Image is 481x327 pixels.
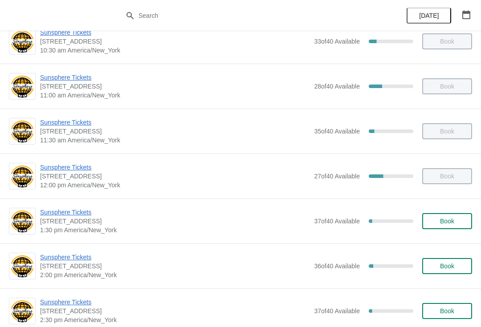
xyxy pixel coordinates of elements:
span: 2:30 pm America/New_York [40,315,310,324]
span: [STREET_ADDRESS] [40,217,310,226]
img: Sunsphere Tickets | 810 Clinch Avenue, Knoxville, TN, USA | 2:30 pm America/New_York [9,299,35,323]
span: [STREET_ADDRESS] [40,172,310,181]
img: Sunsphere Tickets | 810 Clinch Avenue, Knoxville, TN, USA | 11:00 am America/New_York [9,74,35,99]
span: [STREET_ADDRESS] [40,37,310,46]
img: Sunsphere Tickets | 810 Clinch Avenue, Knoxville, TN, USA | 1:30 pm America/New_York [9,209,35,234]
input: Search [138,8,361,24]
span: Sunsphere Tickets [40,73,310,82]
span: Sunsphere Tickets [40,253,310,262]
span: [STREET_ADDRESS] [40,127,310,136]
button: Book [422,303,472,319]
img: Sunsphere Tickets | 810 Clinch Avenue, Knoxville, TN, USA | 2:00 pm America/New_York [9,254,35,279]
span: [STREET_ADDRESS] [40,82,310,91]
span: 11:30 am America/New_York [40,136,310,145]
span: [DATE] [419,12,439,19]
span: 36 of 40 Available [314,262,360,270]
span: Sunsphere Tickets [40,118,310,127]
button: Book [422,213,472,229]
span: 2:00 pm America/New_York [40,270,310,279]
span: 28 of 40 Available [314,83,360,90]
button: Book [422,258,472,274]
span: Book [440,262,454,270]
span: 37 of 40 Available [314,307,360,315]
img: Sunsphere Tickets | 810 Clinch Avenue, Knoxville, TN, USA | 10:30 am America/New_York [9,29,35,54]
span: Sunsphere Tickets [40,28,310,37]
button: [DATE] [407,8,451,24]
span: [STREET_ADDRESS] [40,262,310,270]
span: 33 of 40 Available [314,38,360,45]
span: Sunsphere Tickets [40,298,310,307]
span: 11:00 am America/New_York [40,91,310,100]
img: Sunsphere Tickets | 810 Clinch Avenue, Knoxville, TN, USA | 11:30 am America/New_York [9,119,35,144]
span: Sunsphere Tickets [40,208,310,217]
span: 10:30 am America/New_York [40,46,310,55]
span: Book [440,307,454,315]
span: 37 of 40 Available [314,218,360,225]
span: Sunsphere Tickets [40,163,310,172]
span: 12:00 pm America/New_York [40,181,310,190]
span: 35 of 40 Available [314,128,360,135]
span: [STREET_ADDRESS] [40,307,310,315]
span: 1:30 pm America/New_York [40,226,310,234]
span: Book [440,218,454,225]
img: Sunsphere Tickets | 810 Clinch Avenue, Knoxville, TN, USA | 12:00 pm America/New_York [9,164,35,189]
span: 27 of 40 Available [314,173,360,180]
